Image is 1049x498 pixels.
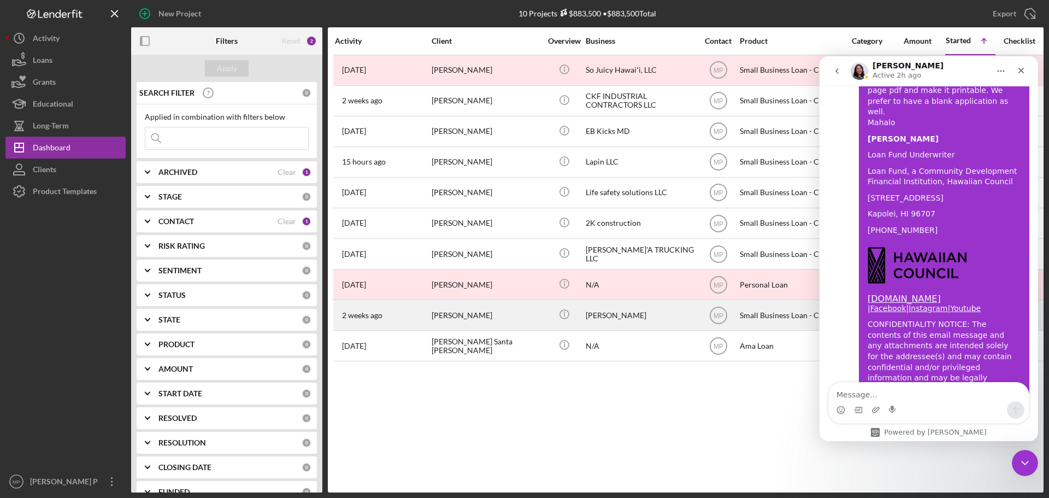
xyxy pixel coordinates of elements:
button: Dashboard [5,137,126,159]
text: MP [714,250,723,258]
div: Activity [33,27,60,52]
div: 0 [302,88,311,98]
button: Send a message… [187,345,205,362]
button: Emoji picker [17,349,26,358]
div: Checklist [996,37,1042,45]
text: MP [714,220,723,227]
div: 0 [302,192,311,202]
div: Loan Fund, a Community Development Financial Institution, Hawaiian Council [48,110,201,131]
div: 0 [302,266,311,276]
div: N/A [586,331,695,360]
div: Applied in combination with filters below [145,113,309,121]
div: Grants [33,71,56,96]
div: 1 [302,216,311,226]
div: Clear [278,217,296,226]
div: 0 [302,413,311,423]
text: MP [714,67,723,74]
b: START DATE [158,389,202,398]
button: Upload attachment [52,349,61,358]
textarea: Message… [9,326,209,345]
div: Dashboard [33,137,70,161]
div: [PERSON_NAME] P [27,471,98,495]
div: | | | [48,247,201,258]
div: [PERSON_NAME] [432,301,541,330]
div: 0 [302,487,311,497]
button: Long-Term [5,115,126,137]
div: Reset [282,37,300,45]
div: Educational [33,93,73,118]
div: Client [432,37,541,45]
a: Youtube [131,248,161,256]
a: Clients [5,159,126,180]
b: CONTACT [158,217,194,226]
div: Life safety solutions LLC [586,178,695,207]
div: 0 [302,438,311,448]
div: Small Business Loan - CNHA [740,56,849,85]
div: 2 [306,36,317,46]
div: Apply [217,60,237,77]
div: [PERSON_NAME] [432,117,541,146]
div: 10 Projects • $883,500 Total [518,9,656,18]
b: RESOLUTION [158,438,206,447]
div: Small Business Loan - CNHA [740,86,849,115]
div: [PHONE_NUMBER] [48,169,201,180]
div: Product Templates [33,180,97,205]
div: Clear [278,168,296,177]
div: Small Business Loan - CNHA [740,148,849,177]
b: FUNDED [158,488,190,496]
text: MP [714,312,723,319]
div: [PERSON_NAME] [586,301,695,330]
div: CONFIDENTIALITY NOTICE: The contents of this email message and any attachments are intended solel... [48,263,201,456]
text: MP [714,159,723,166]
div: [PERSON_NAME] Santa [PERSON_NAME] [432,331,541,360]
a: Facebook [51,248,87,256]
div: Long-Term [33,115,69,139]
text: MP [13,479,20,485]
div: $193,000 [904,56,945,85]
div: Loans [33,49,52,74]
time: 2025-09-06 01:34 [342,96,382,105]
button: New Project [131,3,212,25]
button: Apply [205,60,249,77]
div: 0 [302,241,311,251]
time: 2025-08-09 03:32 [342,127,366,136]
div: Ama Loan [740,331,849,360]
div: Started [946,36,971,45]
div: [PERSON_NAME] [432,56,541,85]
div: Loan Fund Underwriter [48,93,201,104]
button: Gif picker [34,349,43,358]
b: PRODUCT [158,340,195,349]
b: SENTIMENT [158,266,202,275]
div: 0 [302,364,311,374]
text: MP [714,342,723,350]
a: Product Templates [5,180,126,202]
div: [PERSON_NAME] [432,148,541,177]
div: Activity [335,37,431,45]
div: Overview [544,37,585,45]
a: [DOMAIN_NAME] [48,237,121,248]
div: Contact [698,37,739,45]
a: Instagram [89,248,128,256]
div: New Project [158,3,201,25]
div: [PERSON_NAME] [432,178,541,207]
div: [PERSON_NAME] [432,239,541,268]
button: MP[PERSON_NAME] P [5,471,126,493]
iframe: Intercom live chat [1012,450,1038,476]
div: Small Business Loan - CNHA [740,178,849,207]
button: Loans [5,49,126,71]
text: MP [714,281,723,289]
div: Product [740,37,849,45]
div: Amount [904,37,945,45]
b: CLOSING DATE [158,463,211,472]
div: 2K construction [586,209,695,238]
b: RISK RATING [158,242,205,250]
div: Clients [33,159,56,183]
b: STATUS [158,291,186,300]
div: $883,500 [557,9,601,18]
div: 0 [302,290,311,300]
b: Filters [216,37,238,45]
